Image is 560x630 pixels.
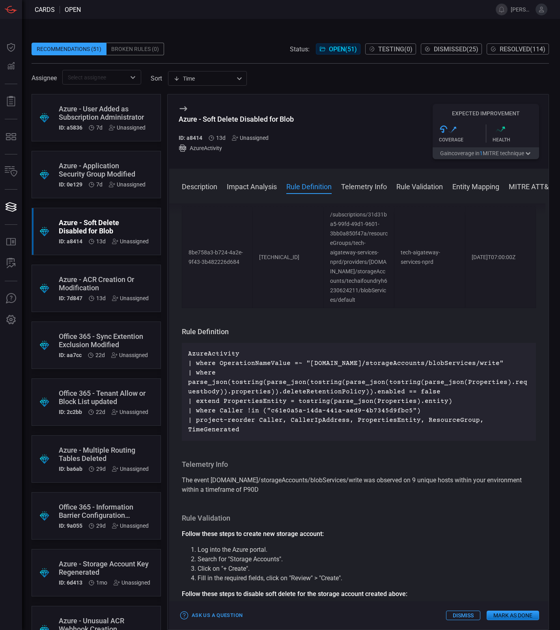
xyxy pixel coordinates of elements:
td: [DATE]T07:00:00Z [465,207,536,308]
td: tech-aigateway-services-nprd [394,207,465,308]
div: Recommendations (51) [32,43,106,55]
span: [PERSON_NAME].1.[PERSON_NAME] [511,6,532,13]
strong: Follow these steps to create new storage account: [182,530,324,538]
div: Unassigned [112,523,149,529]
button: Open [127,72,138,83]
h3: Rule Definition [182,327,536,337]
span: Dismissed ( 25 ) [434,45,478,53]
div: AzureActivity [179,144,294,152]
button: Ask Us A Question [2,289,21,308]
h5: ID: a5836 [59,124,82,131]
div: Unassigned [112,409,148,415]
button: Telemetry Info [341,181,387,191]
span: Aug 11, 2025 2:00 PM [95,352,105,358]
h5: ID: a8414 [179,135,202,141]
button: Rule Catalog [2,233,21,252]
span: The event [DOMAIN_NAME]/storageAccounts/blobServices/write was observed on 9 unique hosts within ... [182,476,522,493]
button: Dashboard [2,38,21,57]
li: Log into the Azure portal. [198,545,536,555]
span: Aug 20, 2025 8:20 AM [96,238,106,244]
div: Unassigned [109,124,146,131]
span: Resolved ( 114 ) [500,45,545,53]
h5: ID: 0e129 [59,181,82,188]
div: Unassigned [112,295,149,301]
div: Time [174,75,234,83]
h5: Expected Improvement [433,110,539,117]
button: Description [182,181,217,191]
button: Impact Analysis [227,181,277,191]
span: Status: [290,45,310,53]
li: Search for "Storage Accounts". [198,555,536,564]
div: Azure - Storage Account Key Regenerated [59,560,150,576]
h5: ID: a8414 [59,238,82,244]
h5: ID: 2c2bb [59,409,82,415]
h5: ID: 9a055 [59,523,82,529]
span: Open ( 51 ) [329,45,357,53]
p: AzureActivity | where OperationNameValue =~ "[DOMAIN_NAME]/storageAccounts/blobServices/write" | ... [188,349,530,434]
div: Unassigned [112,238,149,244]
span: Jul 29, 2025 11:56 AM [96,579,107,586]
input: Select assignee [65,72,126,82]
button: Detections [2,57,21,76]
div: Azure - Soft Delete Disabled for Blob [59,218,149,235]
button: Gaincoverage in1MITRE technique [433,147,539,159]
button: MITRE ATT&CK [509,181,558,191]
button: ALERT ANALYSIS [2,254,21,273]
div: Office 365 - Tenant Allow or Block List updated [59,389,148,406]
span: 1 [480,150,483,156]
span: Aug 04, 2025 11:29 AM [96,466,106,472]
div: Unassigned [112,466,149,472]
h3: Telemetry Info [182,460,536,469]
button: Mark as Done [487,611,539,620]
span: Aug 11, 2025 2:00 PM [96,409,105,415]
div: Azure - Application Security Group Modified [59,162,146,178]
label: sort [151,75,162,82]
h5: ID: 6d413 [59,579,82,586]
button: Reports [2,92,21,111]
button: Dismissed(25) [421,43,482,55]
td: /subscriptions/31d31ba5-99fd-49d1-9601-3bb0a850f47a/resourceGroups/tech-aigateway-services-nprd/p... [323,207,394,308]
button: Testing(0) [365,43,416,55]
button: Ask Us a Question [179,609,245,622]
button: Entity Mapping [452,181,499,191]
td: 8be758a3-b724-4a2e-9f43-3b482226d684 [182,207,253,308]
div: Broken Rules (0) [106,43,164,55]
span: Aug 26, 2025 8:53 AM [96,181,103,188]
div: Unassigned [232,135,269,141]
span: open [65,6,81,13]
strong: Follow these steps to disable soft delete for the storage account created above: [182,590,407,598]
li: Fill in the required fields, click on "Review" > "Create". [198,574,536,583]
h5: ID: aa7cc [59,352,82,358]
span: Aug 26, 2025 8:53 AM [96,124,103,131]
span: Aug 20, 2025 8:20 AM [96,295,106,301]
button: Resolved(114) [487,43,549,55]
h3: Rule Validation [182,513,536,523]
button: MITRE - Detection Posture [2,127,21,146]
button: Cards [2,197,21,216]
li: Click on "+ Create". [198,564,536,574]
span: Cards [35,6,55,13]
h5: ID: ba6ab [59,466,82,472]
div: Azure - Soft Delete Disabled for Blob [179,115,294,123]
button: Dismiss [446,611,480,620]
div: Office 365 - Information Barrier Configuration Changed [59,503,149,519]
div: Office 365 - Sync Extention Exclusion Modified [59,332,148,349]
button: Rule Definition [286,181,332,191]
div: Unassigned [111,352,148,358]
span: Aug 04, 2025 11:29 AM [96,523,106,529]
div: Azure - ACR Creation Or Modification [59,275,149,292]
span: Aug 20, 2025 8:20 AM [216,135,226,141]
button: Open(51) [316,43,360,55]
div: Azure - User Added as Subscription Administrator [59,105,146,121]
button: Rule Validation [396,181,443,191]
td: [TECHNICAL_ID] [253,207,323,308]
div: Coverage [439,137,486,143]
button: Inventory [2,162,21,181]
span: Assignee [32,74,57,82]
div: Unassigned [109,181,146,188]
div: Unassigned [114,579,150,586]
button: Preferences [2,310,21,329]
h5: ID: 7d847 [59,295,82,301]
span: Testing ( 0 ) [378,45,413,53]
div: Health [493,137,539,143]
